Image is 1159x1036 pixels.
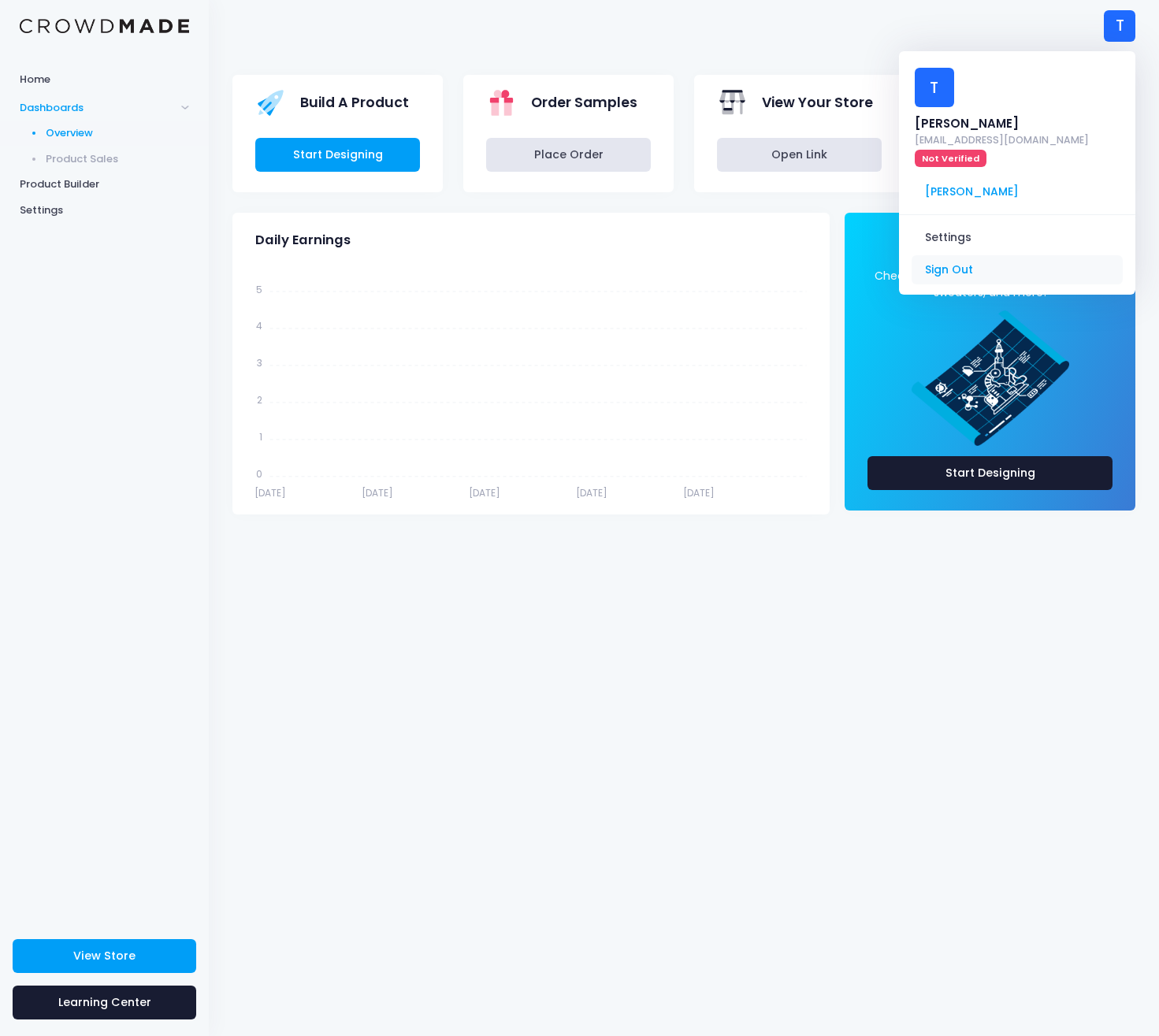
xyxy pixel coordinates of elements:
img: Logo [20,19,189,34]
div: [PERSON_NAME] [915,115,1089,132]
tspan: [DATE] [362,486,393,499]
span: View Your Store [762,92,873,113]
a: Check out our selection of shirts, hoodies, sweaters, and more! [867,268,1113,301]
tspan: 4 [256,319,262,332]
a: Start Designing [867,456,1113,490]
a: Learning Center [13,986,196,1019]
tspan: [DATE] [254,486,286,499]
tspan: [DATE] [683,486,715,499]
span: Not Verified [915,150,987,167]
tspan: [DATE] [576,486,607,499]
span: Build A Product [300,92,409,113]
tspan: 3 [257,356,262,369]
span: Settings [20,202,189,218]
tspan: 5 [256,282,262,295]
a: Start Designing [255,138,420,172]
tspan: 1 [259,430,262,444]
span: Daily Earnings [255,232,351,248]
span: Overview [46,125,190,141]
span: Order Samples [531,92,637,113]
a: Open Link [717,138,882,172]
tspan: [DATE] [469,486,500,499]
tspan: 2 [257,393,262,407]
span: Dashboards [20,100,176,116]
div: T [915,68,954,107]
span: Product Sales [46,151,190,167]
a: Place Order [486,138,651,172]
span: Learning Center [58,994,151,1010]
span: View Store [73,948,136,964]
a: [EMAIL_ADDRESS][DOMAIN_NAME] Not Verified [915,133,1089,168]
a: View Store [13,939,196,973]
span: [PERSON_NAME] [912,176,1123,206]
div: T [1104,10,1135,42]
span: Product Builder [20,176,189,192]
a: Settings [912,222,1123,252]
a: Sign Out [912,255,1123,285]
span: Home [20,72,189,87]
tspan: 0 [256,467,262,481]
